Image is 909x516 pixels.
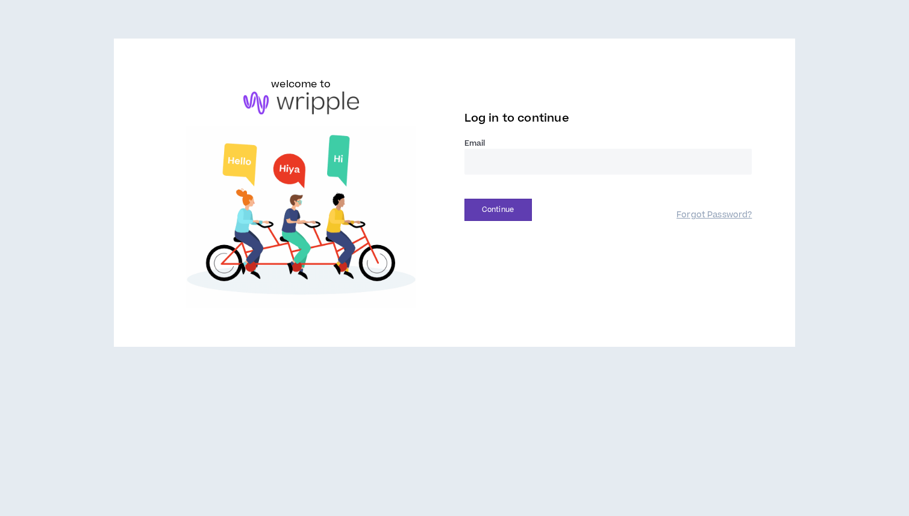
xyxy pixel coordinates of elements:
h6: welcome to [271,77,331,92]
button: Continue [464,199,532,221]
label: Email [464,138,752,149]
img: Welcome to Wripple [157,126,445,308]
span: Log in to continue [464,111,569,126]
img: logo-brand.png [243,92,359,114]
a: Forgot Password? [676,210,752,221]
